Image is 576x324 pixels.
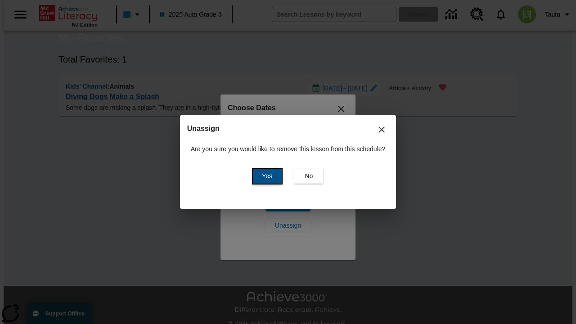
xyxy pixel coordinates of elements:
[253,169,282,184] button: Yes
[262,171,272,181] span: Yes
[187,122,389,135] h2: Unassign
[305,171,313,181] span: No
[294,169,323,184] button: No
[191,144,386,154] p: Are you sure you would like to remove this lesson from this schedule?
[371,119,392,140] button: Close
